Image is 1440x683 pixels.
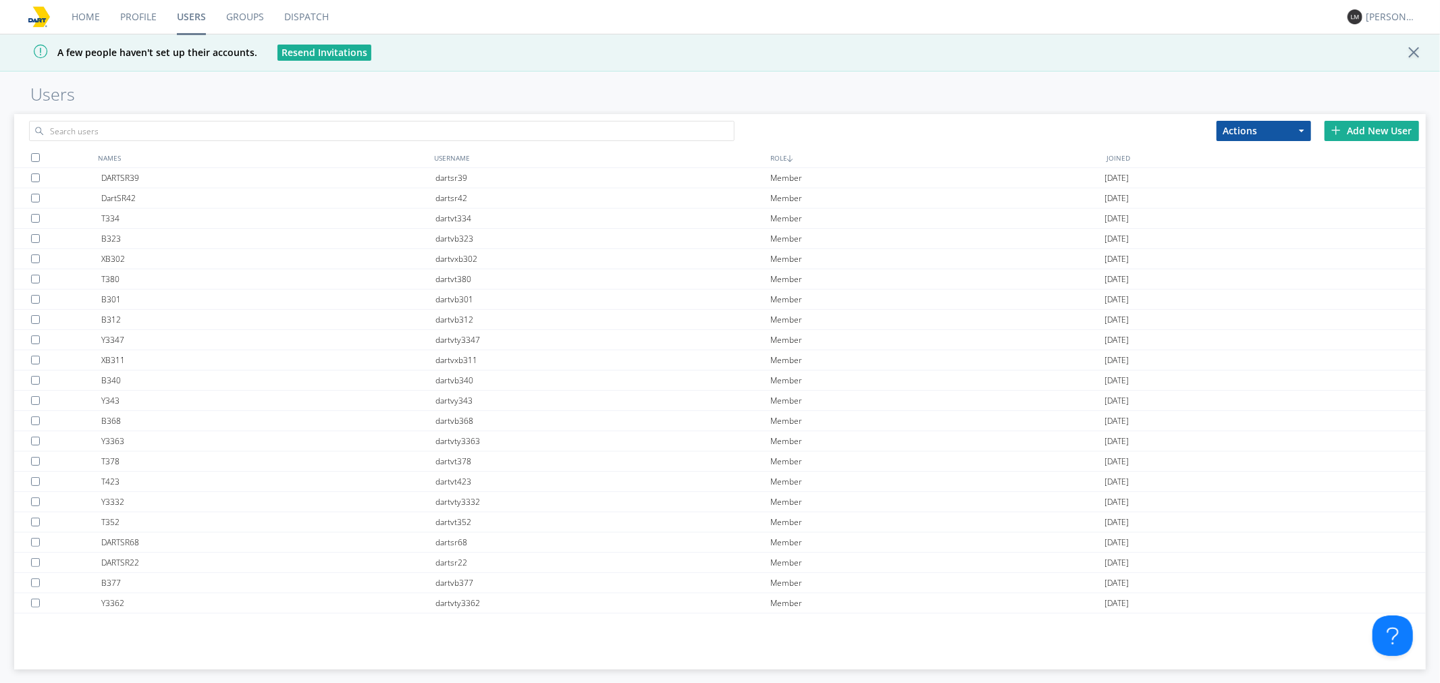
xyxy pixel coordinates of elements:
[101,431,436,451] div: Y3363
[14,452,1425,472] a: T378dartvt378Member[DATE]
[1105,431,1129,452] span: [DATE]
[101,290,436,309] div: B301
[1325,121,1419,141] div: Add New User
[435,371,770,390] div: dartvb340
[435,249,770,269] div: dartvxb302
[767,148,1103,167] div: ROLE
[14,188,1425,209] a: DartSR42dartsr42Member[DATE]
[1105,330,1129,350] span: [DATE]
[770,310,1105,329] div: Member
[1105,573,1129,593] span: [DATE]
[14,229,1425,249] a: B323dartvb323Member[DATE]
[14,532,1425,553] a: DARTSR68dartsr68Member[DATE]
[431,148,767,167] div: USERNAME
[435,492,770,512] div: dartvty3332
[435,532,770,552] div: dartsr68
[770,269,1105,289] div: Member
[1105,472,1129,492] span: [DATE]
[101,593,436,613] div: Y3362
[435,168,770,188] div: dartsr39
[770,290,1105,309] div: Member
[435,431,770,451] div: dartvty3363
[1105,452,1129,472] span: [DATE]
[14,290,1425,310] a: B301dartvb301Member[DATE]
[1366,10,1416,24] div: [PERSON_NAME]
[1105,593,1129,613] span: [DATE]
[435,553,770,572] div: dartsr22
[770,472,1105,491] div: Member
[435,411,770,431] div: dartvb368
[101,391,436,410] div: Y343
[435,310,770,329] div: dartvb312
[435,188,770,208] div: dartsr42
[770,492,1105,512] div: Member
[435,472,770,491] div: dartvt423
[277,45,371,61] button: Resend Invitations
[770,391,1105,410] div: Member
[435,452,770,471] div: dartvt378
[1105,371,1129,391] span: [DATE]
[101,573,436,593] div: B377
[14,512,1425,532] a: T352dartvt352Member[DATE]
[101,532,436,552] div: DARTSR68
[1105,229,1129,249] span: [DATE]
[435,350,770,370] div: dartvxb311
[14,573,1425,593] a: B377dartvb377Member[DATE]
[770,452,1105,471] div: Member
[435,593,770,613] div: dartvty3362
[101,613,436,633] div: SR32
[1105,249,1129,269] span: [DATE]
[770,229,1105,248] div: Member
[1348,9,1362,24] img: 373638.png
[1103,148,1439,167] div: JOINED
[14,249,1425,269] a: XB302dartvxb302Member[DATE]
[435,229,770,248] div: dartvb323
[101,553,436,572] div: DARTSR22
[14,168,1425,188] a: DARTSR39dartsr39Member[DATE]
[14,492,1425,512] a: Y3332dartvty3332Member[DATE]
[1105,512,1129,532] span: [DATE]
[770,188,1105,208] div: Member
[1105,310,1129,330] span: [DATE]
[1105,188,1129,209] span: [DATE]
[435,573,770,593] div: dartvb377
[27,5,51,29] img: 78cd887fa48448738319bff880e8b00c
[101,269,436,289] div: T380
[101,492,436,512] div: Y3332
[770,431,1105,451] div: Member
[1331,126,1341,135] img: plus.svg
[770,411,1105,431] div: Member
[1105,532,1129,553] span: [DATE]
[14,371,1425,391] a: B340dartvb340Member[DATE]
[101,188,436,208] div: DartSR42
[101,310,436,329] div: B312
[14,310,1425,330] a: B312dartvb312Member[DATE]
[435,391,770,410] div: dartvy343
[1105,492,1129,512] span: [DATE]
[101,350,436,370] div: XB311
[1105,350,1129,371] span: [DATE]
[770,613,1105,633] div: Member
[435,209,770,228] div: dartvt334
[1105,411,1129,431] span: [DATE]
[14,472,1425,492] a: T423dartvt423Member[DATE]
[770,512,1105,532] div: Member
[14,209,1425,229] a: T334dartvt334Member[DATE]
[1105,168,1129,188] span: [DATE]
[101,330,436,350] div: Y3347
[770,573,1105,593] div: Member
[95,148,431,167] div: NAMES
[14,431,1425,452] a: Y3363dartvty3363Member[DATE]
[14,613,1425,634] a: SR32dartsr32Member[DATE]
[14,593,1425,613] a: Y3362dartvty3362Member[DATE]
[14,350,1425,371] a: XB311dartvxb311Member[DATE]
[10,46,257,59] span: A few people haven't set up their accounts.
[1105,269,1129,290] span: [DATE]
[101,472,436,491] div: T423
[1105,391,1129,411] span: [DATE]
[770,168,1105,188] div: Member
[14,553,1425,573] a: DARTSR22dartsr22Member[DATE]
[1105,209,1129,229] span: [DATE]
[770,350,1105,370] div: Member
[14,269,1425,290] a: T380dartvt380Member[DATE]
